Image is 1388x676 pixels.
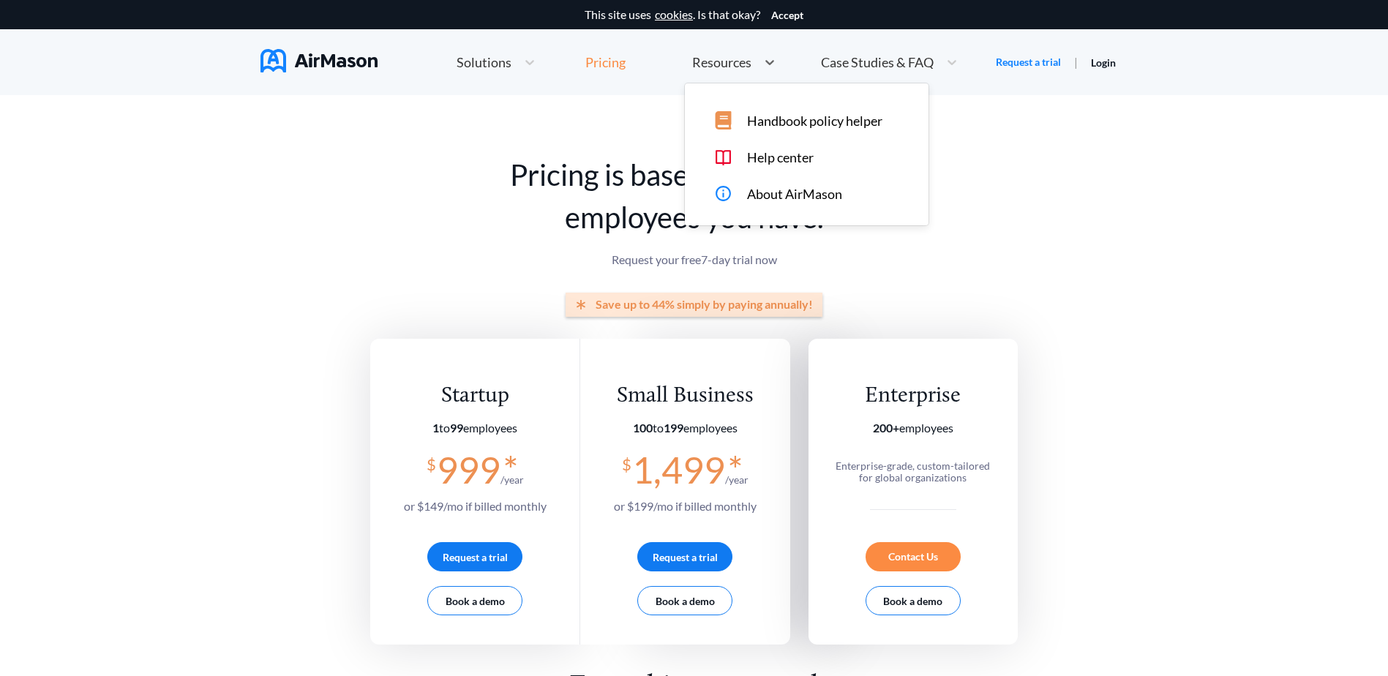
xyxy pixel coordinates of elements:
[637,586,732,615] button: Book a demo
[432,421,463,435] span: to
[866,586,961,615] button: Book a demo
[614,499,757,513] span: or $ 199 /mo if billed monthly
[828,383,997,410] div: Enterprise
[828,421,997,435] section: employees
[404,499,547,513] span: or $ 149 /mo if billed monthly
[1074,55,1078,69] span: |
[404,383,547,410] div: Startup
[633,421,653,435] b: 100
[260,49,378,72] img: AirMason Logo
[836,459,990,484] span: Enterprise-grade, custom-tailored for global organizations
[637,542,732,571] button: Request a trial
[437,448,500,492] span: 999
[1091,56,1116,69] a: Login
[747,113,882,129] span: Handbook policy helper
[432,421,439,435] b: 1
[866,542,961,571] div: Contact Us
[457,56,511,69] span: Solutions
[370,253,1018,266] p: Request your free 7 -day trial now
[655,8,693,21] a: cookies
[633,421,683,435] span: to
[664,421,683,435] b: 199
[427,586,522,615] button: Book a demo
[614,421,757,435] section: employees
[622,449,631,473] span: $
[747,187,842,202] span: About AirMason
[747,150,814,165] span: Help center
[427,449,436,473] span: $
[585,49,626,75] a: Pricing
[596,298,813,311] span: Save up to 44% simply by paying annually!
[821,56,934,69] span: Case Studies & FAQ
[614,383,757,410] div: Small Business
[632,448,725,492] span: 1,499
[771,10,803,21] button: Accept cookies
[370,154,1018,239] h1: Pricing is based on how many employees you have.
[873,421,899,435] b: 200+
[427,542,522,571] button: Request a trial
[692,56,751,69] span: Resources
[450,421,463,435] b: 99
[404,421,547,435] section: employees
[996,55,1061,70] a: Request a trial
[585,56,626,69] div: Pricing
